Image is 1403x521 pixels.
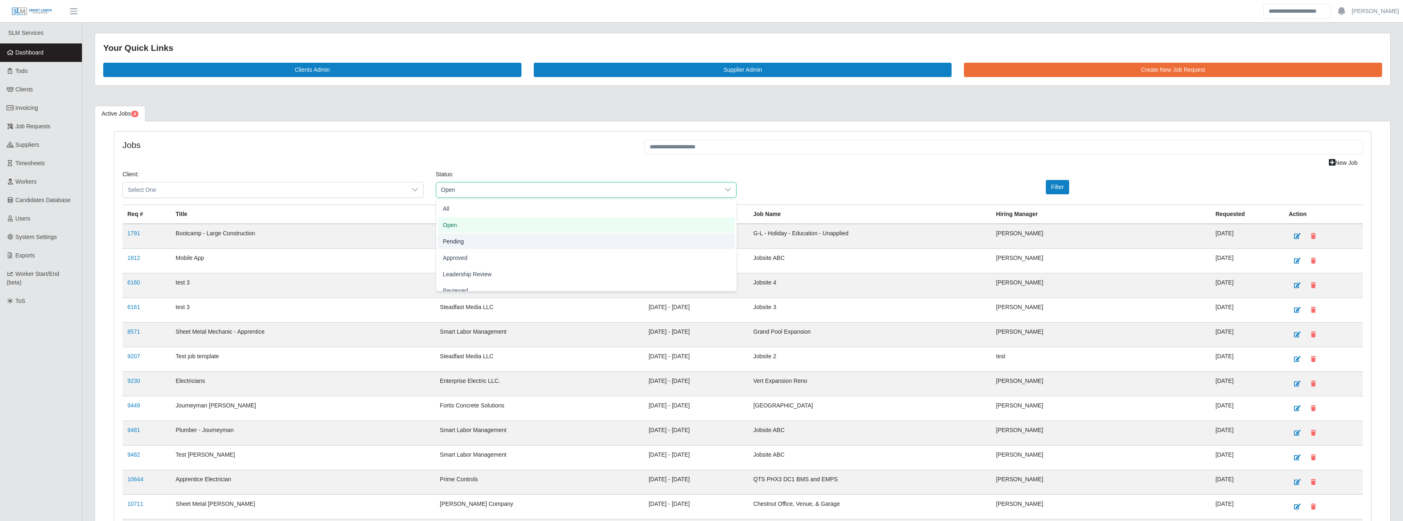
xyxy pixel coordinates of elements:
td: Smart Labor Management [435,322,644,347]
td: Jobsite ABC [748,445,991,470]
td: [PERSON_NAME] [991,396,1211,421]
span: Invoicing [16,105,38,111]
span: Worker Start/End (beta) [7,271,59,286]
span: Exports [16,252,35,259]
td: [PERSON_NAME] [991,298,1211,322]
li: All [438,201,735,216]
a: 6161 [127,304,140,310]
td: Sheet Metal Mechanic - Apprentice [171,322,435,347]
span: Timesheets [16,160,45,166]
td: Steadfast Media LLC [435,273,644,298]
li: Pending [438,234,735,249]
td: Bootcamp - Large Construction [171,224,435,249]
span: Job Requests [16,123,51,130]
span: Open [436,182,720,198]
td: [DATE] [1210,396,1284,421]
td: [DATE] [1210,322,1284,347]
td: [DATE] - [DATE] [644,371,748,396]
td: [DATE] [1210,421,1284,445]
a: 10711 [127,501,143,507]
td: Smart Labor Management [435,445,644,470]
td: [DATE] [1210,371,1284,396]
span: Clients [16,86,33,93]
h4: Jobs [122,140,632,150]
span: All [443,204,449,213]
td: [DATE] [1210,347,1284,371]
td: Smart Labor Management [435,421,644,445]
a: 6160 [127,279,140,286]
th: Client [435,205,644,224]
li: Reviewed [438,283,735,298]
a: [PERSON_NAME] [1352,7,1399,16]
td: QTS PHX3 DC1 BMS and EMPS [748,470,991,494]
td: Vert Expansion Reno [748,371,991,396]
th: Hiring Manager [991,205,1211,224]
td: Jobsite ABC [748,421,991,445]
td: [DATE] [1210,470,1284,494]
span: Candidates Database [16,197,71,203]
td: Jobsite 2 [748,347,991,371]
td: Jobsite ABC [748,248,991,273]
span: Todo [16,68,28,74]
a: 9449 [127,402,140,409]
td: [DATE] [1210,298,1284,322]
span: Reviewed [443,286,468,295]
a: 10644 [127,476,143,482]
td: [PERSON_NAME] Company [435,494,644,519]
th: Req # [122,205,171,224]
td: [PERSON_NAME] [991,224,1211,249]
td: test 3 [171,298,435,322]
td: Sheet Metal [PERSON_NAME] [171,494,435,519]
div: Your Quick Links [103,41,1382,55]
span: System Settings [16,234,57,240]
td: Mobile App [171,248,435,273]
td: Fortis Concrete Solutions [435,396,644,421]
span: Leadership Review [443,270,492,278]
a: 1812 [127,255,140,261]
span: SLM Services [8,30,43,36]
span: Select One [123,182,407,198]
td: Electricians [171,371,435,396]
td: Plumber - Journeyman [171,421,435,445]
a: Supplier Admin [534,63,952,77]
a: 9207 [127,353,140,359]
td: [DATE] - [DATE] [644,298,748,322]
a: 9481 [127,427,140,433]
td: Journeyman [PERSON_NAME] [171,396,435,421]
span: Pending [443,237,464,246]
td: Jobsite 4 [748,273,991,298]
td: [DATE] [1210,248,1284,273]
td: Jobsite 3 [748,298,991,322]
li: Open [438,217,735,233]
li: Approved [438,250,735,266]
span: Users [16,215,31,222]
td: [PERSON_NAME] [991,273,1211,298]
span: Approved [443,253,467,262]
span: Pending Jobs [131,111,138,117]
a: 9230 [127,378,140,384]
td: [GEOGRAPHIC_DATA] [748,396,991,421]
td: test 3 [171,273,435,298]
td: [DATE] - [DATE] [644,421,748,445]
td: [DATE] - [DATE] [644,445,748,470]
a: Clients Admin [103,63,521,77]
th: Job Name [748,205,991,224]
td: [DATE] [1210,224,1284,249]
td: Prime Controls [435,470,644,494]
th: Action [1284,205,1363,224]
td: [DATE] - [DATE] [644,396,748,421]
td: [DATE] - [DATE] [644,470,748,494]
span: Workers [16,178,37,185]
td: [PERSON_NAME] [991,421,1211,445]
td: Enterprise Electric LLC. [435,371,644,396]
a: New Job [1324,156,1363,170]
td: Steadfast Media LLC [435,347,644,371]
td: [PERSON_NAME] [991,371,1211,396]
span: Dashboard [16,49,44,56]
td: [DATE] - [DATE] [644,494,748,519]
td: G-L - Holiday - Education - Unapplied [748,224,991,249]
td: [DATE] - [DATE] [644,322,748,347]
li: Leadership Review [438,266,735,282]
td: [PERSON_NAME] [991,470,1211,494]
a: Active Jobs [95,106,145,122]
